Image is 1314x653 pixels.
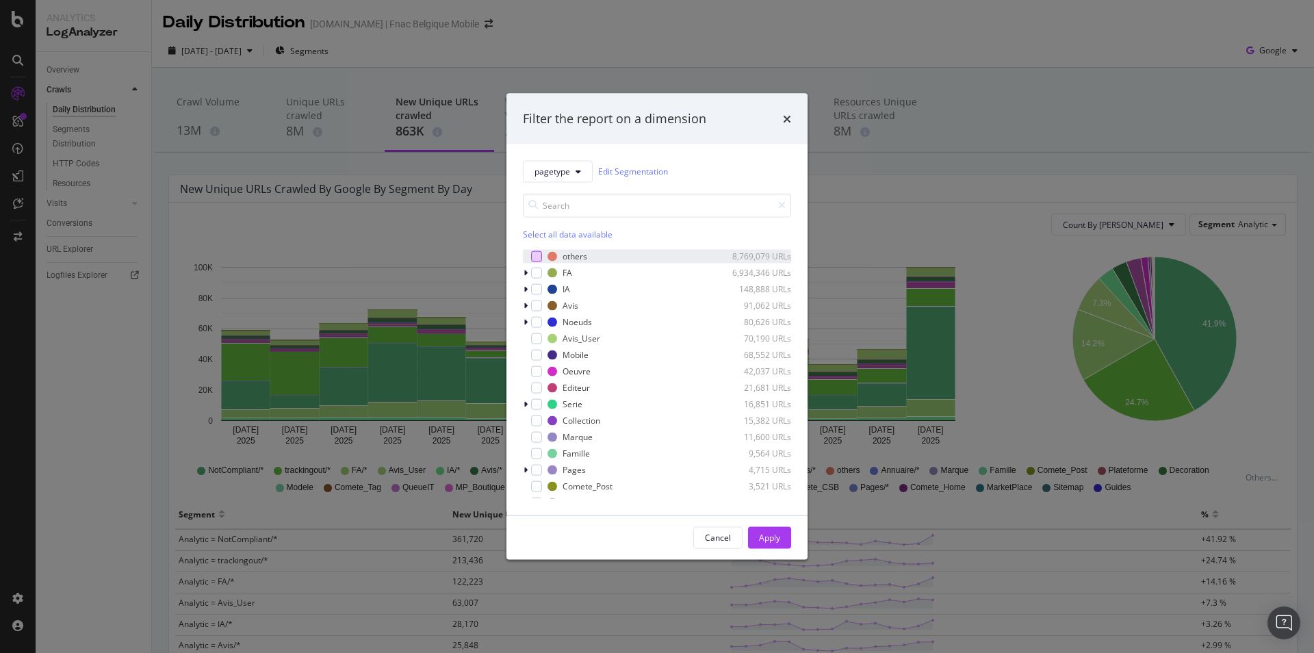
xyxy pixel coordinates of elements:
div: 70,190 URLs [724,333,791,344]
div: Editeur [563,382,590,394]
div: FA [563,267,572,279]
div: 21,681 URLs [724,382,791,394]
div: 42,037 URLs [724,366,791,377]
div: 15,382 URLs [724,415,791,426]
div: 2,309 URLs [724,497,791,509]
div: Apply [759,532,780,543]
span: pagetype [534,166,570,177]
button: Cancel [693,526,743,548]
div: 9,564 URLs [724,448,791,459]
button: pagetype [523,160,593,182]
div: 6,934,346 URLs [724,267,791,279]
div: Filter the report on a dimension [523,110,706,128]
div: FA_Comments_Report [563,497,646,509]
div: Famille [563,448,590,459]
div: times [783,110,791,128]
div: Cancel [705,532,731,543]
div: Collection [563,415,600,426]
div: Pages [563,464,586,476]
div: Oeuvre [563,366,591,377]
div: Noeuds [563,316,592,328]
a: Edit Segmentation [598,164,668,179]
div: Open Intercom Messenger [1267,606,1300,639]
div: 148,888 URLs [724,283,791,295]
div: Avis [563,300,578,311]
div: 11,600 URLs [724,431,791,443]
div: 80,626 URLs [724,316,791,328]
div: IA [563,283,570,295]
div: 4,715 URLs [724,464,791,476]
div: Avis_User [563,333,600,344]
div: Comete_Post [563,481,613,492]
button: Apply [748,526,791,548]
div: Serie [563,398,582,410]
div: Mobile [563,349,589,361]
div: 8,769,079 URLs [724,251,791,262]
div: others [563,251,587,262]
div: 68,552 URLs [724,349,791,361]
div: Select all data available [523,228,791,240]
div: 16,851 URLs [724,398,791,410]
input: Search [523,193,791,217]
div: modal [506,94,808,560]
div: 91,062 URLs [724,300,791,311]
div: Marque [563,431,593,443]
div: 3,521 URLs [724,481,791,492]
